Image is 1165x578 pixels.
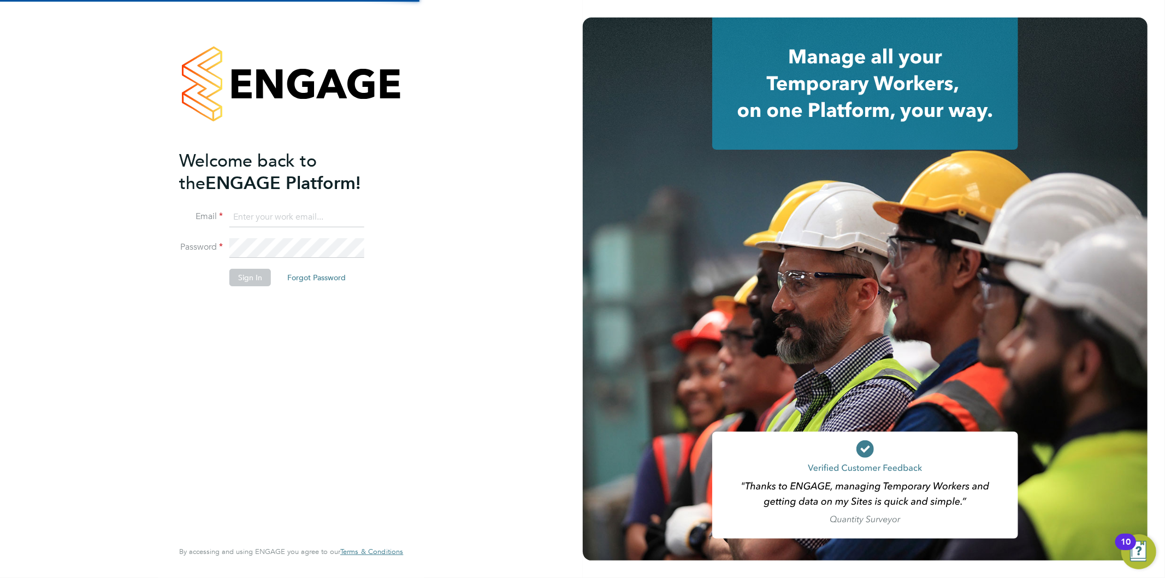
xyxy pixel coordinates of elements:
[229,208,364,227] input: Enter your work email...
[229,269,271,286] button: Sign In
[179,547,403,556] span: By accessing and using ENGAGE you agree to our
[179,150,317,194] span: Welcome back to the
[179,241,223,253] label: Password
[340,547,403,556] a: Terms & Conditions
[179,150,392,194] h2: ENGAGE Platform!
[279,269,354,286] button: Forgot Password
[1121,534,1156,569] button: Open Resource Center, 10 new notifications
[179,211,223,222] label: Email
[1121,542,1131,556] div: 10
